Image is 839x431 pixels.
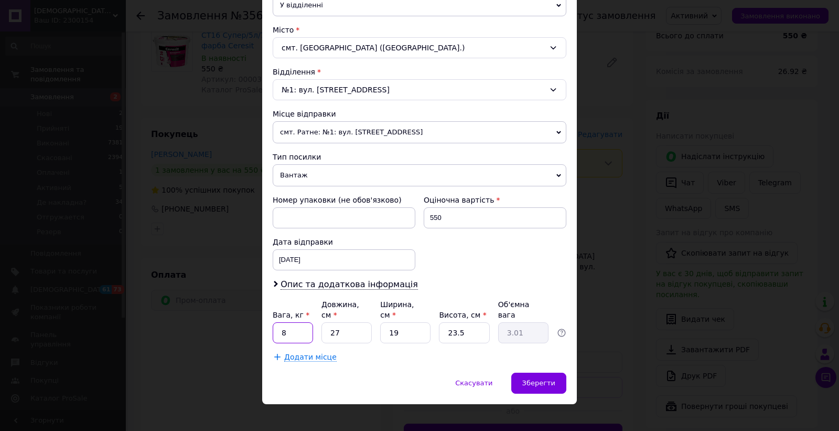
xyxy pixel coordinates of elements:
[498,299,548,320] div: Об'ємна вага
[321,300,359,319] label: Довжина, см
[273,121,566,143] span: смт. Ратне: №1: вул. [STREET_ADDRESS]
[281,279,418,290] span: Опис та додаткова інформація
[273,37,566,58] div: смт. [GEOGRAPHIC_DATA] ([GEOGRAPHIC_DATA].)
[273,25,566,35] div: Місто
[424,195,566,205] div: Оціночна вартість
[439,311,486,319] label: Висота, см
[455,379,492,387] span: Скасувати
[273,110,336,118] span: Місце відправки
[522,379,555,387] span: Зберегти
[273,195,415,205] div: Номер упаковки (не обов'язково)
[273,67,566,77] div: Відділення
[273,311,309,319] label: Вага, кг
[284,353,337,362] span: Додати місце
[273,237,415,247] div: Дата відправки
[380,300,414,319] label: Ширина, см
[273,164,566,186] span: Вантаж
[273,79,566,100] div: №1: вул. [STREET_ADDRESS]
[273,153,321,161] span: Тип посилки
